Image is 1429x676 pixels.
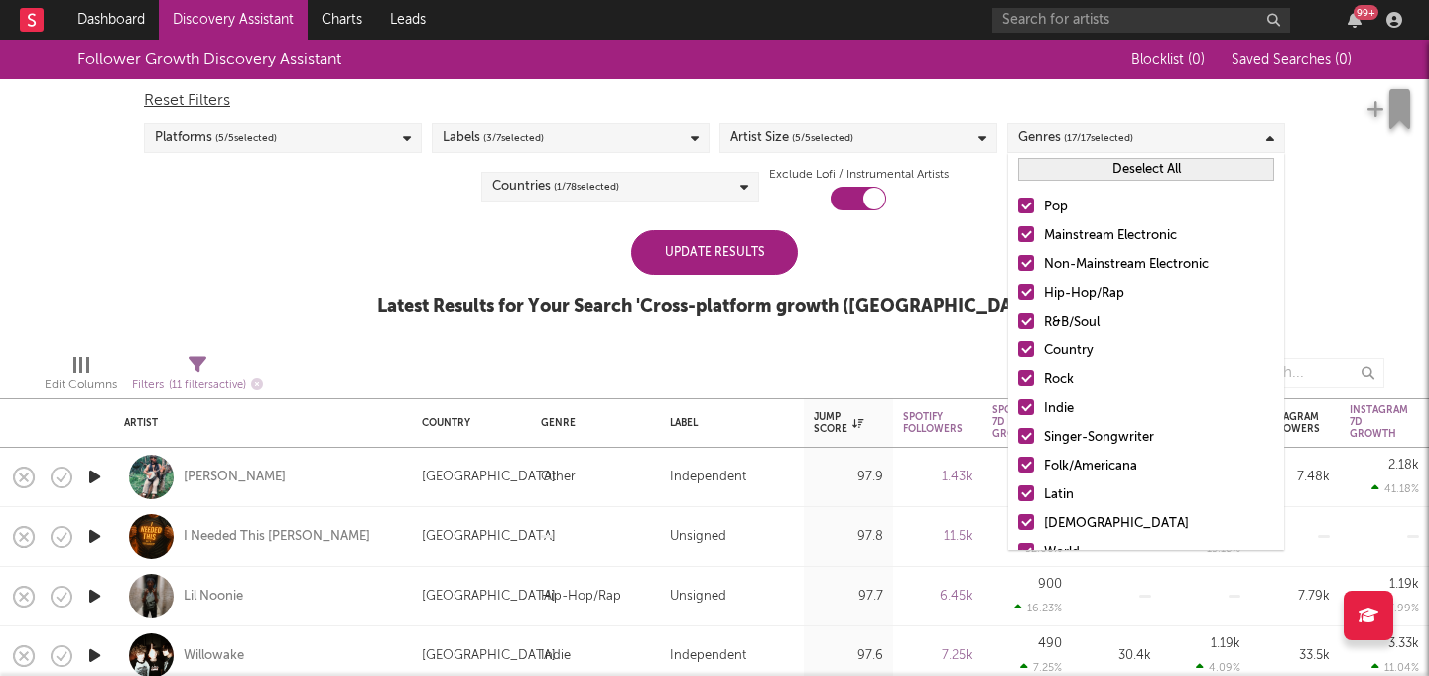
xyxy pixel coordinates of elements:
[1044,224,1274,248] div: Mainstream Electronic
[1014,602,1062,614] div: 16.23 %
[77,48,341,71] div: Follower Growth Discovery Assistant
[132,373,263,398] div: Filters
[422,585,556,608] div: [GEOGRAPHIC_DATA]
[814,411,863,435] div: Jump Score
[422,466,556,489] div: [GEOGRAPHIC_DATA]
[792,126,853,150] span: ( 5 / 5 selected)
[155,126,277,150] div: Platforms
[903,466,973,489] div: 1.43k
[1235,358,1384,388] input: Search...
[1020,661,1062,674] div: 7.25 %
[1044,426,1274,450] div: Singer-Songwriter
[1260,644,1330,668] div: 33.5k
[1260,411,1320,435] div: Instagram Followers
[1260,466,1330,489] div: 7.48k
[1044,512,1274,536] div: [DEMOGRAPHIC_DATA]
[1044,282,1274,306] div: Hip-Hop/Rap
[1350,404,1408,440] div: Instagram 7D Growth
[1044,253,1274,277] div: Non-Mainstream Electronic
[144,89,1285,113] div: Reset Filters
[903,525,973,549] div: 11.5k
[670,585,726,608] div: Unsigned
[1260,585,1330,608] div: 7.79k
[124,417,392,429] div: Artist
[1018,126,1133,150] div: Genres
[422,644,556,668] div: [GEOGRAPHIC_DATA]
[1211,637,1240,650] div: 1.19k
[1082,644,1151,668] div: 30.4k
[1044,196,1274,219] div: Pop
[1232,53,1352,67] span: Saved Searches
[992,8,1290,33] input: Search for artists
[670,525,726,549] div: Unsigned
[1131,53,1205,67] span: Blocklist
[1371,482,1419,495] div: 41.18 %
[541,644,571,668] div: Indie
[184,588,243,606] a: Lil Noonie
[1044,541,1274,565] div: World
[184,647,244,665] a: Willowake
[1188,53,1205,67] span: ( 0 )
[541,585,621,608] div: Hip-Hop/Rap
[903,411,963,435] div: Spotify Followers
[1389,578,1419,591] div: 1.19k
[1044,455,1274,478] div: Folk/Americana
[1044,311,1274,335] div: R&B/Soul
[730,126,853,150] div: Artist Size
[1196,661,1240,674] div: 4.09 %
[1388,459,1419,472] div: 2.18k
[769,163,949,187] label: Exclude Lofi / Instrumental Artists
[1335,53,1352,67] span: ( 0 )
[903,585,973,608] div: 6.45k
[814,644,883,668] div: 97.6
[1226,52,1352,68] button: Saved Searches (0)
[814,585,883,608] div: 97.7
[1064,126,1133,150] span: ( 17 / 17 selected)
[1354,5,1378,20] div: 99 +
[184,469,286,486] a: [PERSON_NAME]
[132,348,263,406] div: Filters(11 filters active)
[541,417,640,429] div: Genre
[1370,602,1419,614] div: 17.99 %
[1018,158,1274,181] button: Deselect All
[443,126,544,150] div: Labels
[670,466,746,489] div: Independent
[45,373,117,397] div: Edit Columns
[1044,368,1274,392] div: Rock
[554,175,619,199] span: ( 1 / 78 selected)
[492,175,619,199] div: Countries
[903,644,973,668] div: 7.25k
[1348,12,1362,28] button: 99+
[1371,661,1419,674] div: 11.04 %
[1038,578,1062,591] div: 900
[814,525,883,549] div: 97.8
[422,525,556,549] div: [GEOGRAPHIC_DATA]
[814,466,883,489] div: 97.9
[184,528,370,546] a: I Needed This [PERSON_NAME]
[1044,397,1274,421] div: Indie
[631,230,798,275] div: Update Results
[422,417,511,429] div: Country
[1044,483,1274,507] div: Latin
[670,644,746,668] div: Independent
[45,348,117,406] div: Edit Columns
[1038,637,1062,650] div: 490
[1044,339,1274,363] div: Country
[483,126,544,150] span: ( 3 / 7 selected)
[377,295,1052,319] div: Latest Results for Your Search ' Cross-platform growth ([GEOGRAPHIC_DATA]) '
[670,417,784,429] div: Label
[992,404,1039,440] div: Spotify 7D Growth
[169,380,246,391] span: ( 11 filters active)
[1388,637,1419,650] div: 3.33k
[541,466,576,489] div: Other
[215,126,277,150] span: ( 5 / 5 selected)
